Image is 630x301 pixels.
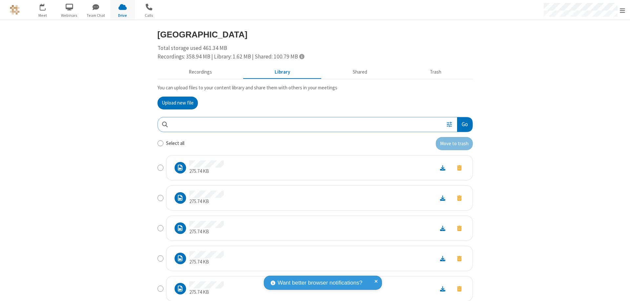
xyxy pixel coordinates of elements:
[189,258,224,266] p: 275.74 KB
[157,66,243,79] button: Recorded meetings
[189,198,224,205] p: 275.74 KB
[436,137,473,150] button: Move to trash
[451,194,468,202] button: Move to trash
[243,66,322,79] button: Content library
[451,163,468,172] button: Move to trash
[434,255,451,262] a: Download file
[189,228,224,236] p: 275.74 KB
[451,224,468,233] button: Move to trash
[44,4,49,9] div: 1
[434,224,451,232] a: Download file
[322,66,399,79] button: Shared during meetings
[451,284,468,293] button: Move to trash
[31,12,55,18] span: Meet
[434,194,451,202] a: Download file
[84,12,108,18] span: Team Chat
[189,289,224,296] p: 275.74 KB
[157,84,473,92] p: You can upload files to your content library and share them with others in your meetings
[157,97,198,110] button: Upload new file
[299,54,304,59] span: Totals displayed include files that have been moved to the trash.
[110,12,135,18] span: Drive
[278,279,362,287] span: Want better browser notifications?
[157,53,473,61] div: Recordings: 358.94 MB | Library: 1.62 MB | Shared: 100.79 MB
[451,254,468,263] button: Move to trash
[189,168,224,175] p: 275.74 KB
[457,117,472,132] button: Go
[399,66,473,79] button: Trash
[10,5,20,15] img: QA Selenium DO NOT DELETE OR CHANGE
[137,12,161,18] span: Calls
[434,164,451,172] a: Download file
[57,12,82,18] span: Webinars
[157,44,473,61] div: Total storage used 461.34 MB
[157,30,473,39] h3: [GEOGRAPHIC_DATA]
[166,140,184,147] label: Select all
[434,285,451,292] a: Download file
